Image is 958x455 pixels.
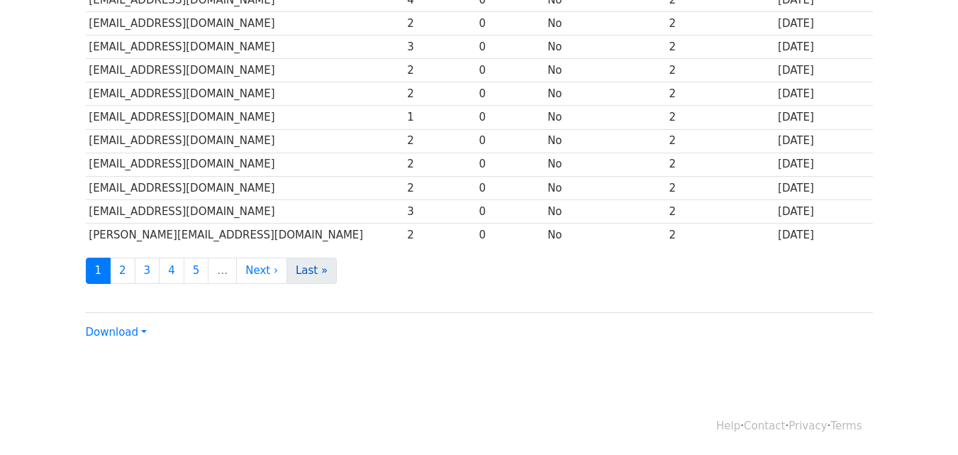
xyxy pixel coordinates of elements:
td: [DATE] [774,59,872,82]
td: [PERSON_NAME][EMAIL_ADDRESS][DOMAIN_NAME] [86,223,404,246]
td: 2 [666,59,774,82]
td: No [544,106,665,129]
td: [DATE] [774,12,872,35]
td: 0 [476,153,545,176]
a: 4 [159,258,184,284]
td: 2 [403,129,475,153]
td: No [544,223,665,246]
td: [EMAIL_ADDRESS][DOMAIN_NAME] [86,12,404,35]
td: 2 [403,12,475,35]
td: [DATE] [774,199,872,223]
td: 2 [666,35,774,59]
td: 3 [403,35,475,59]
td: [DATE] [774,129,872,153]
td: [EMAIL_ADDRESS][DOMAIN_NAME] [86,106,404,129]
td: 3 [403,199,475,223]
td: 2 [403,82,475,106]
iframe: Chat Widget [887,387,958,455]
a: 3 [135,258,160,284]
td: [DATE] [774,106,872,129]
td: 2 [666,82,774,106]
a: 5 [184,258,209,284]
td: 0 [476,199,545,223]
td: No [544,129,665,153]
a: Terms [830,420,862,432]
td: 1 [403,106,475,129]
td: 0 [476,106,545,129]
td: [EMAIL_ADDRESS][DOMAIN_NAME] [86,59,404,82]
td: [DATE] [774,82,872,106]
td: 2 [666,199,774,223]
a: Contact [744,420,785,432]
a: Download [86,326,147,339]
td: 2 [666,223,774,246]
td: No [544,35,665,59]
a: 2 [110,258,135,284]
td: 0 [476,129,545,153]
td: 2 [403,59,475,82]
td: No [544,59,665,82]
td: 0 [476,82,545,106]
a: Privacy [789,420,827,432]
td: [EMAIL_ADDRESS][DOMAIN_NAME] [86,153,404,176]
td: No [544,153,665,176]
td: [EMAIL_ADDRESS][DOMAIN_NAME] [86,199,404,223]
a: 1 [86,258,111,284]
td: 0 [476,176,545,199]
td: 2 [666,176,774,199]
td: No [544,82,665,106]
td: 0 [476,35,545,59]
a: Next › [236,258,287,284]
td: 2 [403,223,475,246]
td: 2 [666,106,774,129]
td: 0 [476,59,545,82]
td: 0 [476,223,545,246]
td: [DATE] [774,35,872,59]
td: [EMAIL_ADDRESS][DOMAIN_NAME] [86,82,404,106]
td: 2 [666,153,774,176]
a: Help [716,420,740,432]
td: No [544,12,665,35]
a: Last » [286,258,337,284]
td: [EMAIL_ADDRESS][DOMAIN_NAME] [86,176,404,199]
td: No [544,199,665,223]
td: 0 [476,12,545,35]
td: 2 [403,153,475,176]
td: No [544,176,665,199]
td: [EMAIL_ADDRESS][DOMAIN_NAME] [86,35,404,59]
td: 2 [403,176,475,199]
td: [DATE] [774,176,872,199]
td: 2 [666,129,774,153]
td: [DATE] [774,153,872,176]
td: 2 [666,12,774,35]
td: [DATE] [774,223,872,246]
td: [EMAIL_ADDRESS][DOMAIN_NAME] [86,129,404,153]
